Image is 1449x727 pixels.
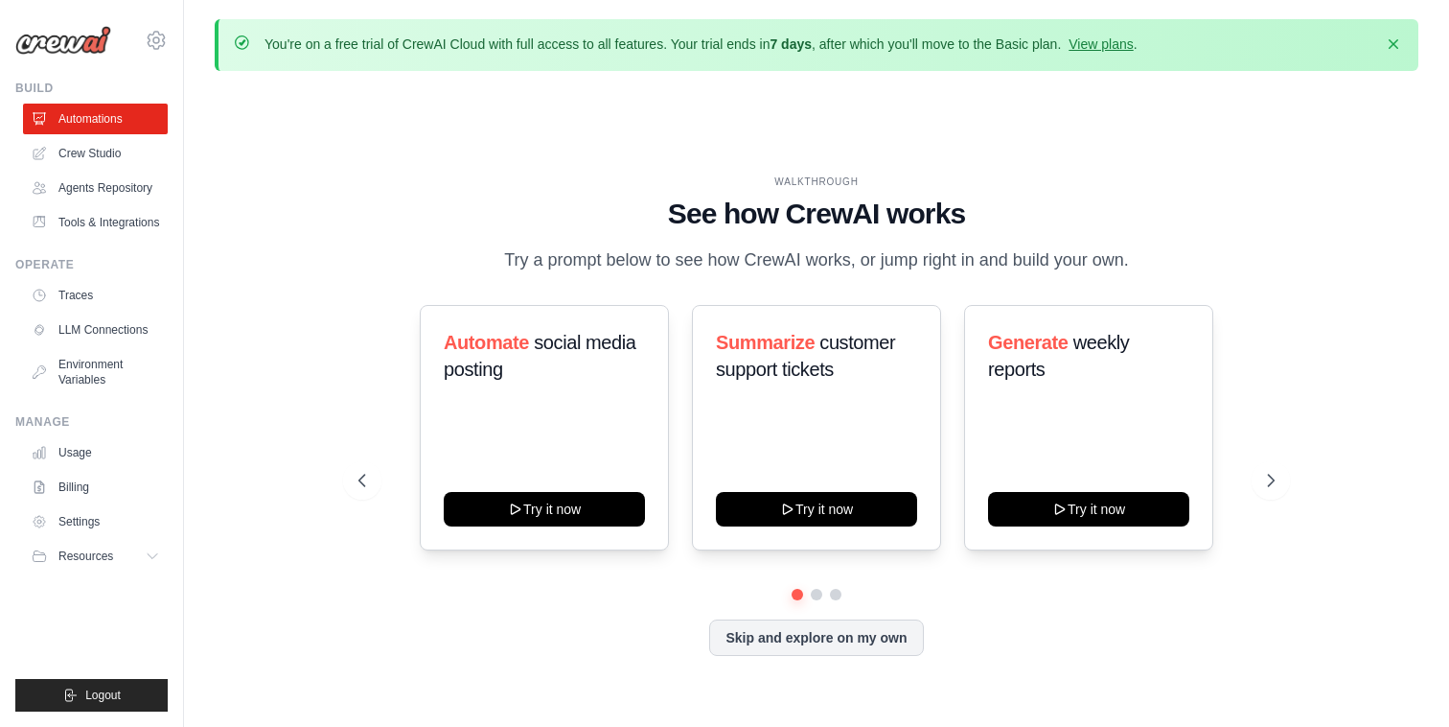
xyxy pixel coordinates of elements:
a: Settings [23,506,168,537]
button: Skip and explore on my own [709,620,923,656]
a: Agents Repository [23,173,168,203]
a: LLM Connections [23,315,168,345]
p: Try a prompt below to see how CrewAI works, or jump right in and build your own. [494,246,1138,274]
p: You're on a free trial of CrewAI Cloud with full access to all features. Your trial ends in , aft... [264,35,1138,54]
a: Tools & Integrations [23,207,168,238]
a: Automations [23,104,168,134]
span: customer support tickets [716,332,895,380]
a: Environment Variables [23,349,168,395]
span: Generate [988,332,1069,353]
span: Resources [58,549,113,564]
div: WALKTHROUGH [358,175,1276,189]
button: Resources [23,541,168,572]
img: Logo [15,26,111,55]
button: Try it now [988,492,1189,527]
button: Try it now [716,492,917,527]
span: Summarize [716,332,815,353]
h1: See how CrewAI works [358,197,1276,231]
div: Build [15,81,168,96]
a: Billing [23,472,168,503]
a: View plans [1069,36,1133,52]
div: Operate [15,257,168,272]
span: Automate [444,332,529,353]
a: Crew Studio [23,138,168,169]
button: Try it now [444,492,645,527]
strong: 7 days [770,36,812,52]
a: Traces [23,280,168,311]
a: Usage [23,437,168,468]
button: Logout [15,679,168,712]
div: Manage [15,414,168,430]
span: social media posting [444,332,636,380]
span: Logout [85,688,121,703]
